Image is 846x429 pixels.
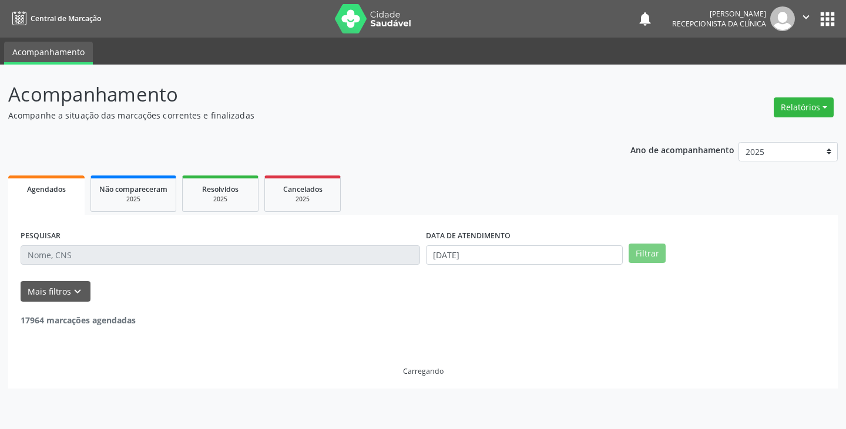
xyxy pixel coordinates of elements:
[273,195,332,204] div: 2025
[795,6,817,31] button: 
[21,227,61,245] label: PESQUISAR
[770,6,795,31] img: img
[426,245,623,265] input: Selecione um intervalo
[71,285,84,298] i: keyboard_arrow_down
[99,195,167,204] div: 2025
[774,97,834,117] button: Relatórios
[8,9,101,28] a: Central de Marcação
[27,184,66,194] span: Agendados
[283,184,323,194] span: Cancelados
[8,109,589,121] p: Acompanhe a situação das marcações correntes e finalizadas
[426,227,511,245] label: DATA DE ATENDIMENTO
[630,142,734,157] p: Ano de acompanhamento
[21,315,136,326] strong: 17964 marcações agendadas
[8,80,589,109] p: Acompanhamento
[191,195,250,204] div: 2025
[202,184,239,194] span: Resolvidos
[21,281,90,302] button: Mais filtroskeyboard_arrow_down
[4,42,93,65] a: Acompanhamento
[817,9,838,29] button: apps
[31,13,101,23] span: Central de Marcação
[629,244,666,264] button: Filtrar
[637,11,653,27] button: notifications
[403,366,444,376] div: Carregando
[99,184,167,194] span: Não compareceram
[800,11,813,23] i: 
[672,9,766,19] div: [PERSON_NAME]
[672,19,766,29] span: Recepcionista da clínica
[21,245,420,265] input: Nome, CNS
